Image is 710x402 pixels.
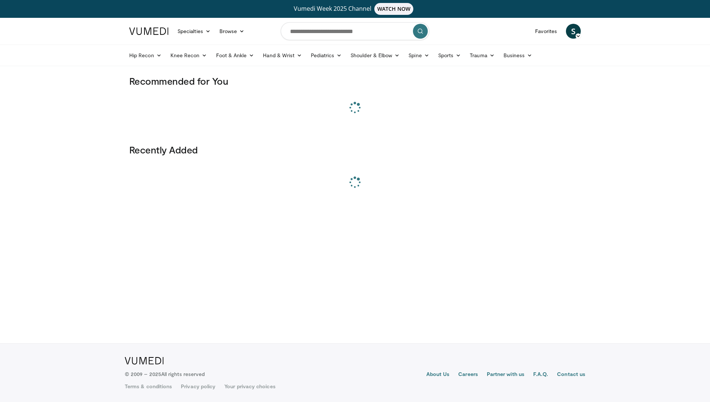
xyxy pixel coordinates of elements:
a: Knee Recon [166,48,212,63]
h3: Recently Added [129,144,581,156]
a: Pediatrics [306,48,346,63]
a: Browse [215,24,249,39]
a: Foot & Ankle [212,48,259,63]
img: VuMedi Logo [129,27,169,35]
a: S [566,24,581,39]
a: Hip Recon [125,48,166,63]
a: Spine [404,48,433,63]
a: Trauma [465,48,499,63]
h3: Recommended for You [129,75,581,87]
a: Terms & conditions [125,383,172,390]
img: VuMedi Logo [125,357,164,364]
a: Specialties [173,24,215,39]
a: Careers [458,370,478,379]
a: Sports [434,48,466,63]
a: Partner with us [487,370,524,379]
a: Vumedi Week 2025 ChannelWATCH NOW [130,3,580,15]
a: Business [499,48,537,63]
a: About Us [426,370,450,379]
a: Your privacy choices [224,383,275,390]
a: F.A.Q. [533,370,548,379]
input: Search topics, interventions [281,22,429,40]
span: WATCH NOW [374,3,414,15]
a: Favorites [531,24,561,39]
a: Privacy policy [181,383,215,390]
a: Shoulder & Elbow [346,48,404,63]
span: All rights reserved [161,371,205,377]
a: Contact us [557,370,585,379]
a: Hand & Wrist [258,48,306,63]
p: © 2009 – 2025 [125,370,205,378]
